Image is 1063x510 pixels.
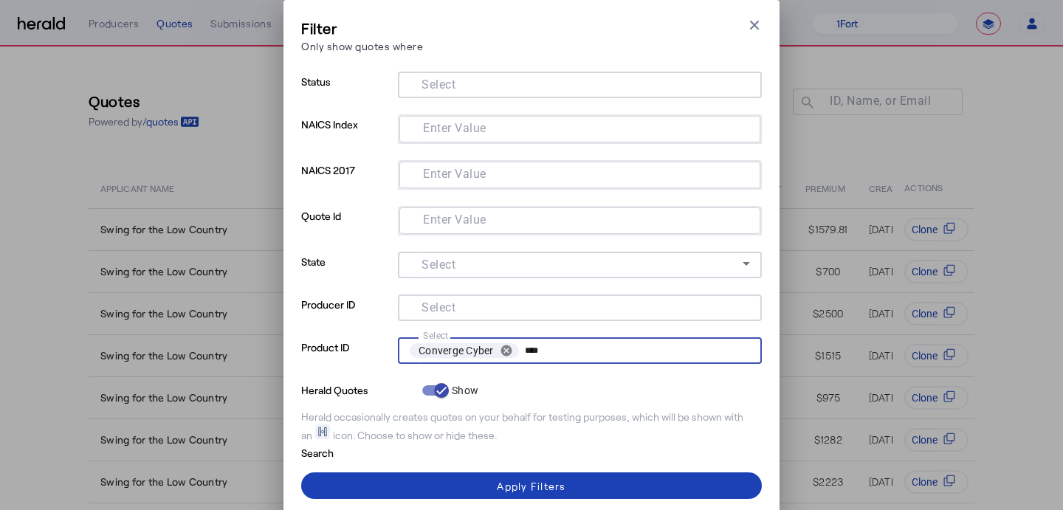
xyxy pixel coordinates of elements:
[411,119,749,137] mat-chip-grid: Selection
[301,252,392,294] p: State
[497,478,565,494] div: Apply Filters
[301,294,392,337] p: Producer ID
[422,77,455,92] mat-label: Select
[301,380,416,398] p: Herald Quotes
[410,297,750,315] mat-chip-grid: Selection
[422,258,455,272] mat-label: Select
[301,18,423,38] h3: Filter
[301,114,392,160] p: NAICS Index
[449,383,478,398] label: Show
[423,121,486,135] mat-label: Enter Value
[301,443,416,461] p: Search
[411,210,749,228] mat-chip-grid: Selection
[423,330,449,340] mat-label: Select
[410,340,750,361] mat-chip-grid: Selection
[301,38,423,54] p: Only show quotes where
[301,206,392,252] p: Quote Id
[301,72,392,114] p: Status
[494,344,519,357] button: remove Converge Cyber
[419,343,494,358] span: Converge Cyber
[411,165,749,182] mat-chip-grid: Selection
[410,75,750,92] mat-chip-grid: Selection
[301,337,392,380] p: Product ID
[423,167,486,181] mat-label: Enter Value
[301,410,762,443] div: Herald occasionally creates quotes on your behalf for testing purposes, which will be shown with ...
[301,160,392,206] p: NAICS 2017
[301,472,762,499] button: Apply Filters
[423,213,486,227] mat-label: Enter Value
[422,300,455,314] mat-label: Select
